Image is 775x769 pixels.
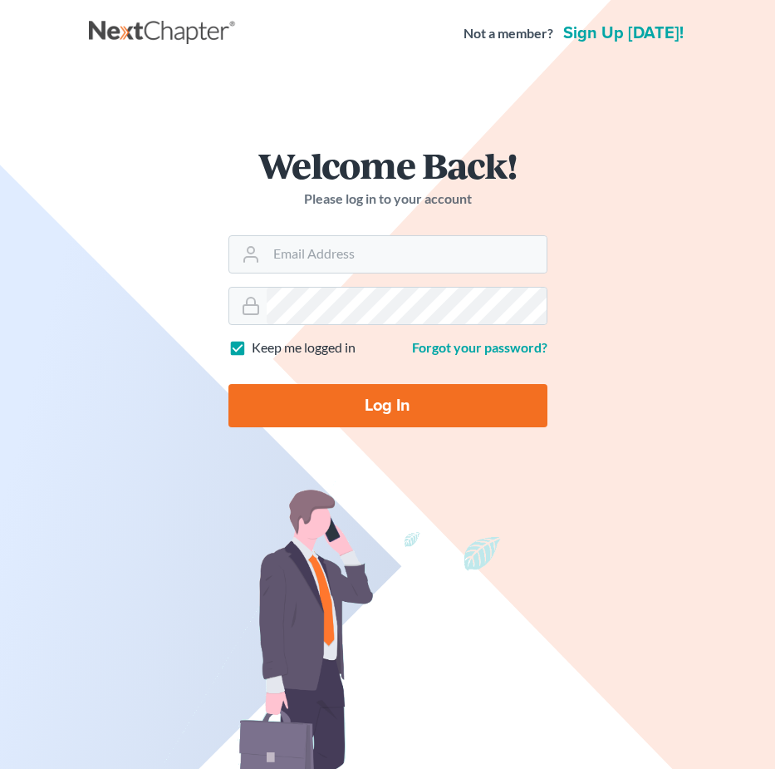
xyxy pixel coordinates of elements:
[252,338,356,357] label: Keep me logged in
[228,384,547,427] input: Log In
[228,147,547,183] h1: Welcome Back!
[412,339,547,355] a: Forgot your password?
[267,236,547,273] input: Email Address
[228,190,547,209] p: Please log in to your account
[464,24,553,43] strong: Not a member?
[560,25,687,42] a: Sign up [DATE]!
